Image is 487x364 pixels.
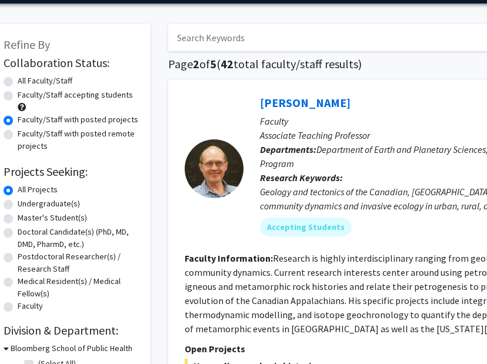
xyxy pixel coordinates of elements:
label: All Faculty/Staff [18,75,72,87]
span: Refine By [4,37,50,52]
h2: Collaboration Status: [4,56,139,70]
label: Master's Student(s) [18,212,87,224]
h3: Bloomberg School of Public Health [11,342,132,355]
label: Medical Resident(s) / Medical Fellow(s) [18,275,139,300]
span: 2 [193,56,199,71]
span: 42 [221,56,234,71]
span: 5 [210,56,216,71]
label: Faculty/Staff accepting students [18,89,133,101]
label: Faculty [18,300,43,312]
b: Departments: [260,143,316,155]
label: Undergraduate(s) [18,198,80,210]
b: Research Keywords: [260,172,343,183]
mat-chip: Accepting Students [260,218,352,236]
label: Faculty/Staff with posted remote projects [18,128,139,152]
label: Faculty/Staff with posted projects [18,113,138,126]
h2: Projects Seeking: [4,165,139,179]
label: All Projects [18,183,58,196]
iframe: Chat [9,311,50,355]
label: Postdoctoral Researcher(s) / Research Staff [18,251,139,275]
h2: Division & Department: [4,323,139,338]
label: Doctoral Candidate(s) (PhD, MD, DMD, PharmD, etc.) [18,226,139,251]
b: Faculty Information: [185,252,273,264]
a: [PERSON_NAME] [260,95,351,110]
